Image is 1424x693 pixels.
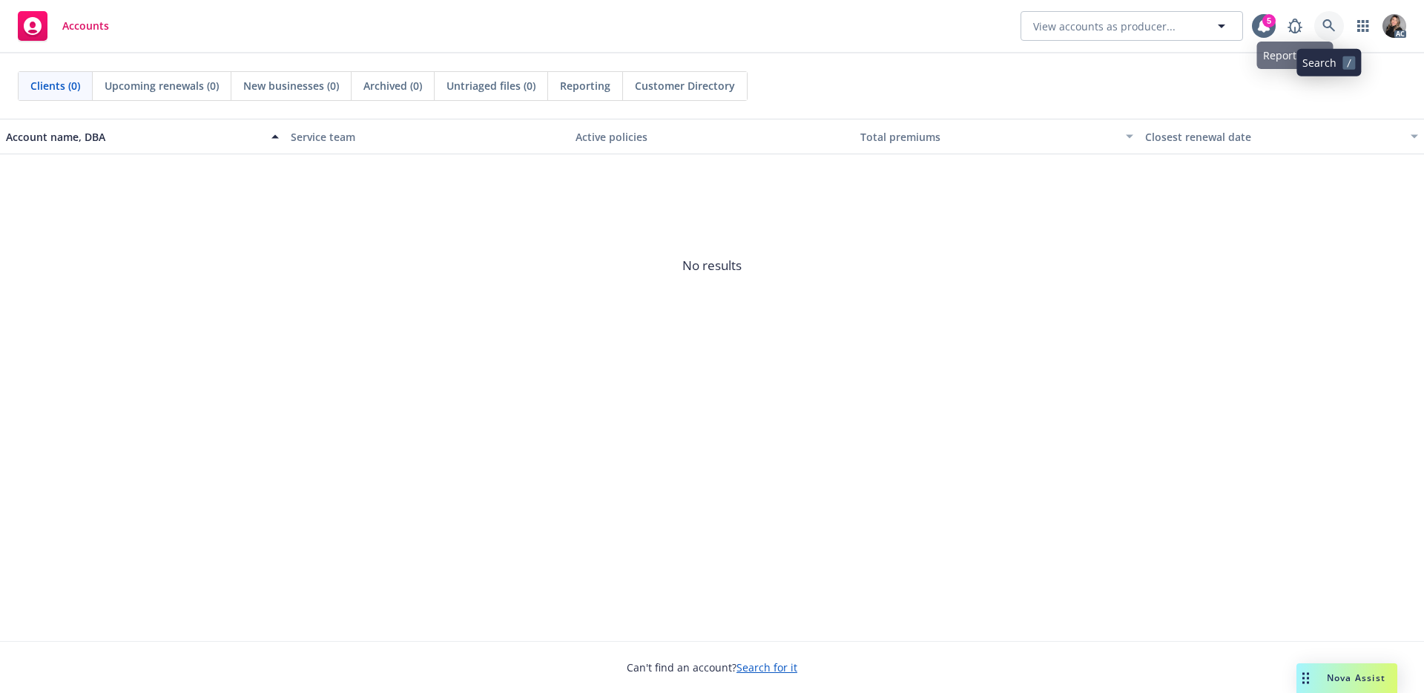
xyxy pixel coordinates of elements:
a: Switch app [1348,11,1378,41]
a: Search [1314,11,1344,41]
a: Accounts [12,5,115,47]
span: Nova Assist [1327,671,1385,684]
span: Reporting [560,78,610,93]
button: Active policies [570,119,854,154]
div: Active policies [576,129,848,145]
span: Customer Directory [635,78,735,93]
a: Report a Bug [1280,11,1310,41]
button: Closest renewal date [1139,119,1424,154]
button: View accounts as producer... [1021,11,1243,41]
div: Drag to move [1296,663,1315,693]
span: Can't find an account? [627,660,797,675]
span: Archived (0) [363,78,422,93]
div: 5 [1262,14,1276,27]
span: Upcoming renewals (0) [105,78,219,93]
button: Nova Assist [1296,663,1397,693]
div: Account name, DBA [6,129,263,145]
div: Service team [291,129,564,145]
span: Untriaged files (0) [446,78,535,93]
img: photo [1382,14,1406,38]
button: Total premiums [854,119,1139,154]
a: Search for it [736,660,797,674]
div: Total premiums [860,129,1117,145]
div: Closest renewal date [1145,129,1402,145]
span: Accounts [62,20,109,32]
button: Service team [285,119,570,154]
span: View accounts as producer... [1033,19,1176,34]
span: Clients (0) [30,78,80,93]
span: New businesses (0) [243,78,339,93]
